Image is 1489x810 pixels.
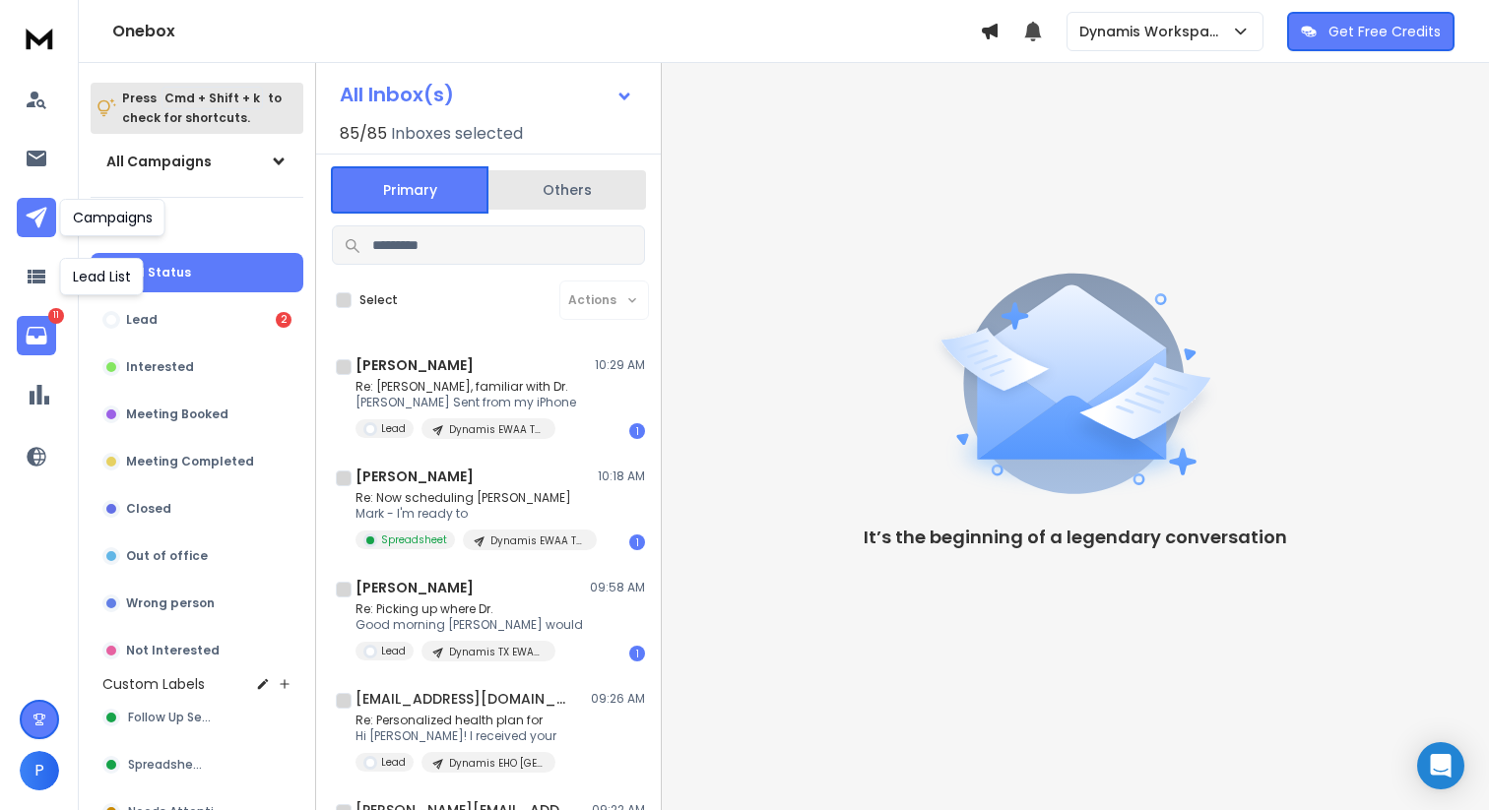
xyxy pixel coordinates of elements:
button: Others [488,168,646,212]
div: Open Intercom Messenger [1417,742,1464,789]
div: Lead List [60,258,144,295]
p: 11 [48,308,64,324]
button: Meeting Completed [91,442,303,481]
p: Dynamis TX EWAA Google Only - Newly Warmed [449,645,544,659]
span: 85 / 85 [340,122,387,146]
p: Dynamis EWAA TX OUTLOOK + OTHERs ESPS [490,533,585,548]
span: Spreadsheet [128,757,207,773]
div: 1 [629,646,645,661]
p: Spreadsheet [381,532,447,547]
p: All Status [128,265,191,280]
h1: [PERSON_NAME] [356,467,474,486]
p: [PERSON_NAME] Sent from my iPhone [356,395,576,410]
p: It’s the beginning of a legendary conversation [864,524,1287,551]
p: 10:18 AM [598,468,645,484]
button: P [20,751,59,790]
p: Press to check for shortcuts. [122,89,282,128]
span: Cmd + Shift + k [162,87,263,109]
p: Good morning [PERSON_NAME] would [356,617,583,633]
h3: Inboxes selected [391,122,523,146]
h1: Onebox [112,20,980,43]
span: Follow Up Sent [128,710,215,725]
div: 2 [276,312,291,328]
p: Not Interested [126,643,220,658]
p: 10:29 AM [595,357,645,373]
label: Select [359,292,398,308]
button: Out of office [91,536,303,576]
p: Lead [381,644,406,658]
p: Re: Now scheduling [PERSON_NAME] [356,490,592,506]
button: All Inbox(s) [324,75,649,114]
p: Closed [126,501,171,517]
h3: Custom Labels [102,674,205,694]
p: Dynamis Workspace [1079,22,1231,41]
button: Meeting Booked [91,395,303,434]
p: 09:26 AM [591,691,645,707]
h3: Filters [91,214,303,241]
p: Re: [PERSON_NAME], familiar with Dr. [356,379,576,395]
a: 11 [17,316,56,355]
button: Get Free Credits [1287,12,1455,51]
button: Follow Up Sent [91,698,303,737]
h1: All Campaigns [106,152,212,171]
p: Lead [126,312,158,328]
p: Lead [381,421,406,436]
h1: [PERSON_NAME] [356,355,474,375]
p: Meeting Completed [126,454,254,469]
button: Primary [331,166,488,214]
button: Wrong person [91,584,303,623]
button: Not Interested [91,631,303,670]
h1: [EMAIL_ADDRESS][DOMAIN_NAME] [356,689,572,709]
p: Mark - I'm ready to [356,506,592,522]
p: Re: Personalized health plan for [356,713,556,728]
h1: All Inbox(s) [340,85,454,104]
p: Lead [381,755,406,770]
button: Closed [91,489,303,529]
button: All Campaigns [91,142,303,181]
p: Dynamis EWAA TX OUTLOOK + OTHERs ESPS [449,422,544,437]
p: 09:58 AM [590,580,645,595]
h1: [PERSON_NAME] [356,578,474,597]
button: Interested [91,347,303,387]
button: All Status [91,253,303,292]
button: Lead2 [91,300,303,340]
div: 1 [629,534,645,550]
img: logo [20,20,59,56]
p: Wrong person [126,595,215,611]
p: Get Free Credits [1328,22,1441,41]
button: Spreadsheet [91,745,303,784]
p: Meeting Booked [126,406,228,422]
p: Interested [126,359,194,375]
p: Dynamis EHO [GEOGRAPHIC_DATA]-[GEOGRAPHIC_DATA]-[GEOGRAPHIC_DATA]-OK ALL ESPS Pre-Warmed [449,756,544,771]
p: Re: Picking up where Dr. [356,601,583,617]
p: Hi [PERSON_NAME]! I received your [356,728,556,744]
div: 1 [629,423,645,439]
div: Campaigns [60,199,165,236]
p: Out of office [126,548,208,564]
